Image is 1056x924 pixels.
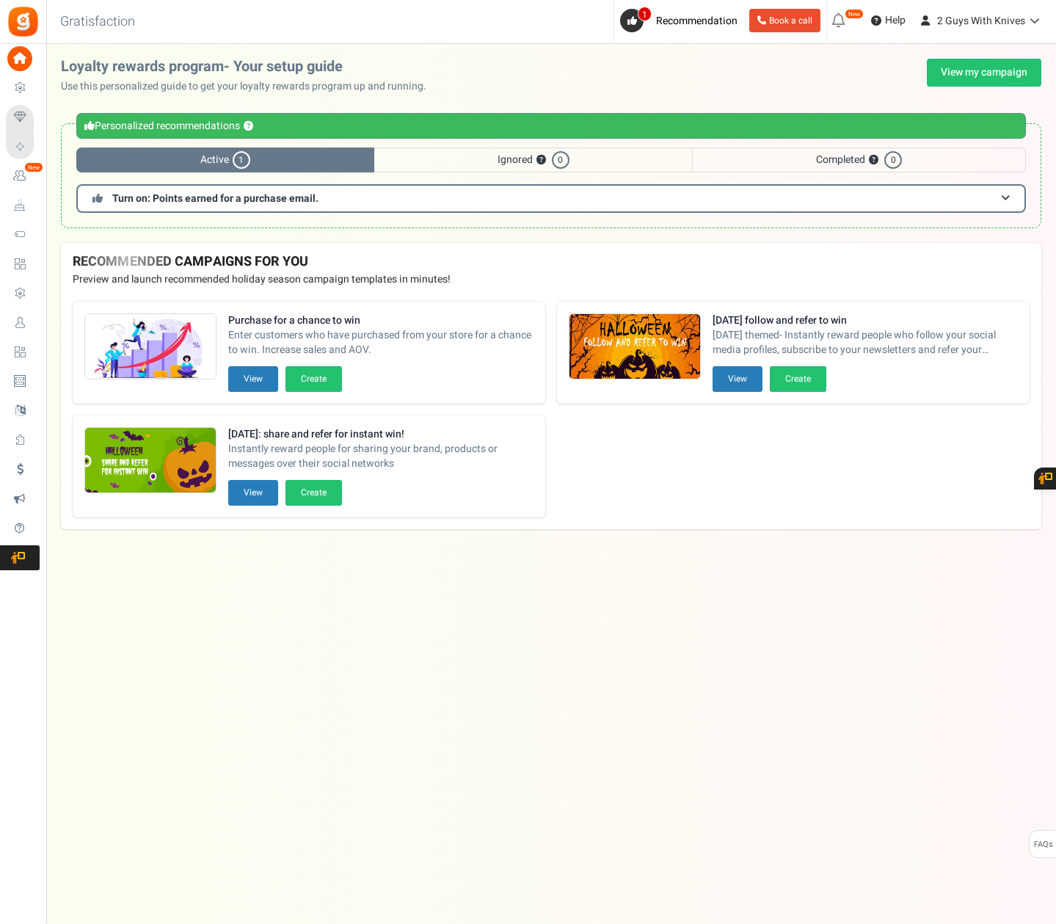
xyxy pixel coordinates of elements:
[845,9,864,19] em: New
[285,480,342,506] button: Create
[233,151,250,169] span: 1
[865,9,911,32] a: Help
[244,122,253,131] button: ?
[73,272,1030,287] p: Preview and launch recommended holiday season campaign templates in minutes!
[61,79,438,94] p: Use this personalized guide to get your loyalty rewards program up and running.
[285,366,342,392] button: Create
[73,255,1030,269] h4: RECOMMENDED CAMPAIGNS FOR YOU
[228,366,278,392] button: View
[61,59,438,75] h2: Loyalty rewards program- Your setup guide
[569,314,700,380] img: Recommended Campaigns
[713,328,1018,357] span: [DATE] themed- Instantly reward people who follow your social media profiles, subscribe to your n...
[927,59,1041,87] a: View my campaign
[713,366,762,392] button: View
[7,5,40,38] img: Gratisfaction
[937,13,1025,29] span: 2 Guys With Knives
[536,156,546,165] button: ?
[228,427,534,442] strong: [DATE]: share and refer for instant win!
[749,9,820,32] a: Book a call
[881,13,906,28] span: Help
[112,191,318,206] span: Turn on: Points earned for a purchase email.
[44,7,151,37] h3: Gratisfaction
[374,148,693,172] span: Ignored
[656,13,738,29] span: Recommendation
[770,366,826,392] button: Create
[228,480,278,506] button: View
[24,162,43,172] em: New
[6,164,40,189] a: New
[869,156,878,165] button: ?
[552,151,569,169] span: 0
[1033,831,1053,859] span: FAQs
[85,428,216,494] img: Recommended Campaigns
[228,442,534,471] span: Instantly reward people for sharing your brand, products or messages over their social networks
[638,7,652,21] span: 1
[884,151,902,169] span: 0
[228,313,534,328] strong: Purchase for a chance to win
[692,148,1026,172] span: Completed
[620,9,743,32] a: 1 Recommendation
[85,314,216,380] img: Recommended Campaigns
[713,313,1018,328] strong: [DATE] follow and refer to win
[228,328,534,357] span: Enter customers who have purchased from your store for a chance to win. Increase sales and AOV.
[76,148,374,172] span: Active
[76,113,1026,139] div: Personalized recommendations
